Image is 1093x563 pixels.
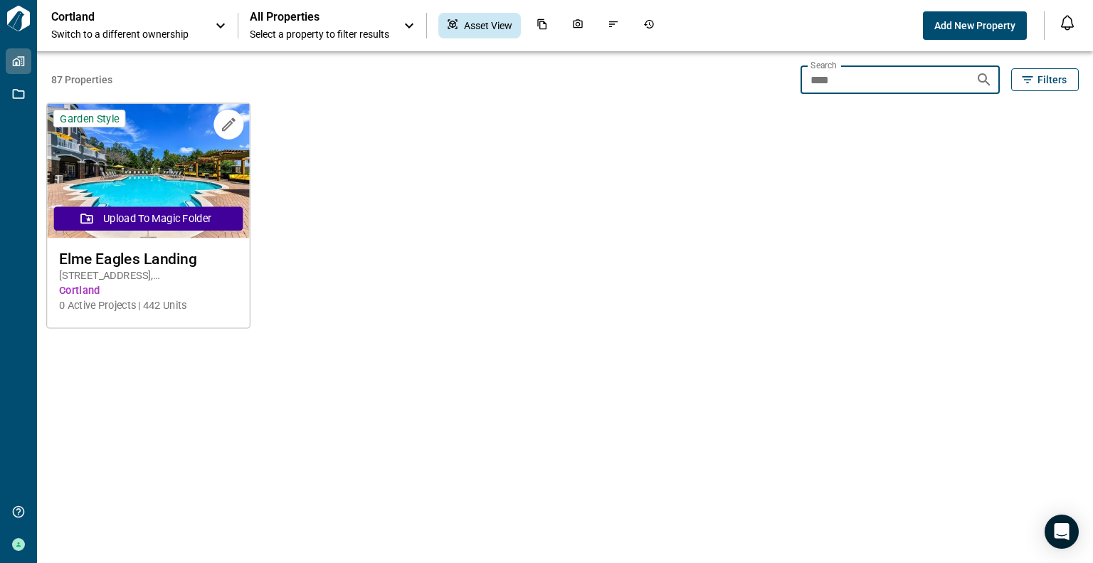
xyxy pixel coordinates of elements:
span: Switch to a different ownership [51,27,201,41]
span: Select a property to filter results [250,27,389,41]
div: Documents [528,13,556,38]
button: Upload to Magic Folder [54,206,243,231]
div: Issues & Info [599,13,628,38]
span: All Properties [250,10,389,24]
span: Asset View [464,19,512,33]
div: Asset View [438,13,521,38]
span: 0 Active Projects | 442 Units [59,298,238,313]
button: Search properties [970,65,998,94]
span: 87 Properties [51,73,795,87]
div: Photos [564,13,592,38]
span: Elme Eagles Landing [59,250,238,268]
div: Job History [635,13,663,38]
button: Filters [1011,68,1079,91]
span: Filters [1037,73,1067,87]
label: Search [810,59,837,71]
span: Add New Property [934,19,1015,33]
button: Open notification feed [1056,11,1079,34]
img: property-asset [47,104,249,238]
div: Open Intercom Messenger [1045,515,1079,549]
p: Cortland [51,10,179,24]
button: Add New Property [923,11,1027,40]
span: Garden Style [60,112,119,125]
span: [STREET_ADDRESS] , [GEOGRAPHIC_DATA] , GA [59,268,238,283]
span: Cortland [59,283,238,298]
